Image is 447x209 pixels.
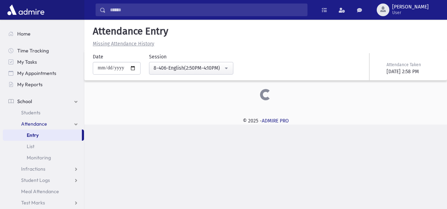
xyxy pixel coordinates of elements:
span: [PERSON_NAME] [392,4,429,10]
a: My Tasks [3,56,84,68]
a: Home [3,28,84,39]
a: Attendance [3,118,84,129]
label: Session [149,53,167,61]
a: Entry [3,129,82,141]
div: 8-406-English(2:50PM-4:10PM) [154,64,223,72]
a: Infractions [3,163,84,175]
span: My Appointments [17,70,56,76]
label: Date [93,53,103,61]
a: Meal Attendance [3,186,84,197]
span: Students [21,109,40,116]
a: Missing Attendance History [90,41,154,47]
a: ADMIRE PRO [262,118,289,124]
div: [DATE] 2:58 PM [387,68,437,75]
h5: Attendance Entry [90,25,441,37]
a: Student Logs [3,175,84,186]
u: Missing Attendance History [93,41,154,47]
div: Attendance Taken [387,62,437,68]
span: Time Tracking [17,47,49,54]
span: Student Logs [21,177,50,183]
a: My Reports [3,79,84,90]
span: Meal Attendance [21,188,59,195]
span: Test Marks [21,199,45,206]
span: List [27,143,34,150]
div: © 2025 - [96,117,436,125]
span: User [392,10,429,15]
input: Search [106,4,307,16]
a: Students [3,107,84,118]
span: Monitoring [27,154,51,161]
span: My Tasks [17,59,37,65]
a: Test Marks [3,197,84,208]
a: School [3,96,84,107]
a: Monitoring [3,152,84,163]
span: Home [17,31,31,37]
span: School [17,98,32,104]
a: Time Tracking [3,45,84,56]
img: AdmirePro [6,3,46,17]
a: List [3,141,84,152]
span: Entry [27,132,39,138]
span: Attendance [21,121,47,127]
button: 8-406-English(2:50PM-4:10PM) [149,62,233,75]
a: My Appointments [3,68,84,79]
span: My Reports [17,81,43,88]
span: Infractions [21,166,45,172]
